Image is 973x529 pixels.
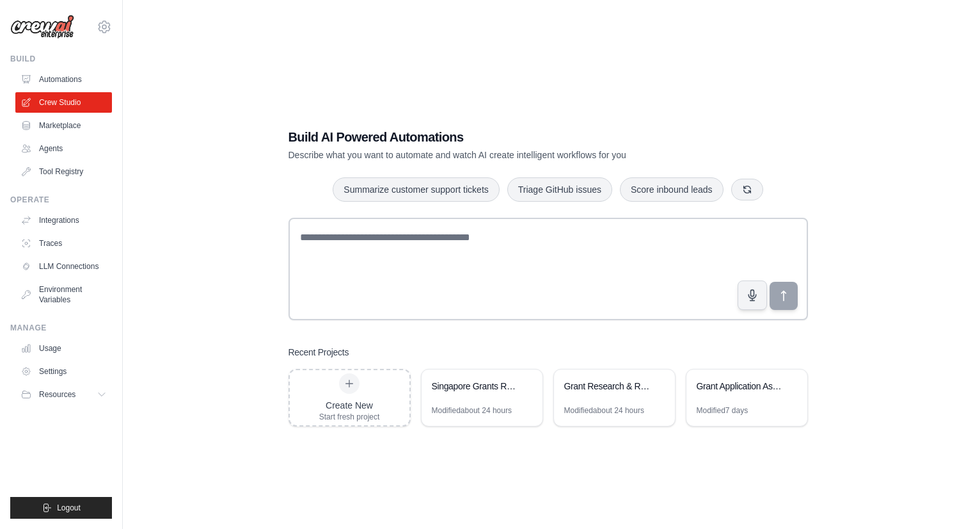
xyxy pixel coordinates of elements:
[564,380,652,393] div: Grant Research & Reporting Automation
[15,210,112,231] a: Integrations
[10,323,112,333] div: Manage
[10,54,112,64] div: Build
[15,233,112,254] a: Traces
[697,380,784,393] div: Grant Application Assistant
[15,384,112,405] button: Resources
[15,138,112,159] a: Agents
[15,279,112,310] a: Environment Variables
[15,361,112,382] a: Settings
[10,15,74,39] img: Logo
[697,405,748,416] div: Modified 7 days
[432,405,512,416] div: Modified about 24 hours
[15,161,112,182] a: Tool Registry
[15,115,112,136] a: Marketplace
[738,281,767,310] button: Click to speak your automation idea
[15,69,112,90] a: Automations
[10,497,112,519] button: Logout
[57,503,81,513] span: Logout
[620,177,724,202] button: Score inbound leads
[432,380,519,393] div: Singapore Grants Research Automation
[10,195,112,205] div: Operate
[333,177,499,202] button: Summarize customer support tickets
[39,389,75,400] span: Resources
[289,346,349,359] h3: Recent Projects
[564,405,644,416] div: Modified about 24 hours
[507,177,612,202] button: Triage GitHub issues
[15,256,112,277] a: LLM Connections
[15,338,112,359] a: Usage
[15,92,112,113] a: Crew Studio
[319,412,380,422] div: Start fresh project
[289,128,718,146] h1: Build AI Powered Automations
[289,149,718,161] p: Describe what you want to automate and watch AI create intelligent workflows for you
[731,179,763,200] button: Get new suggestions
[319,399,380,412] div: Create New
